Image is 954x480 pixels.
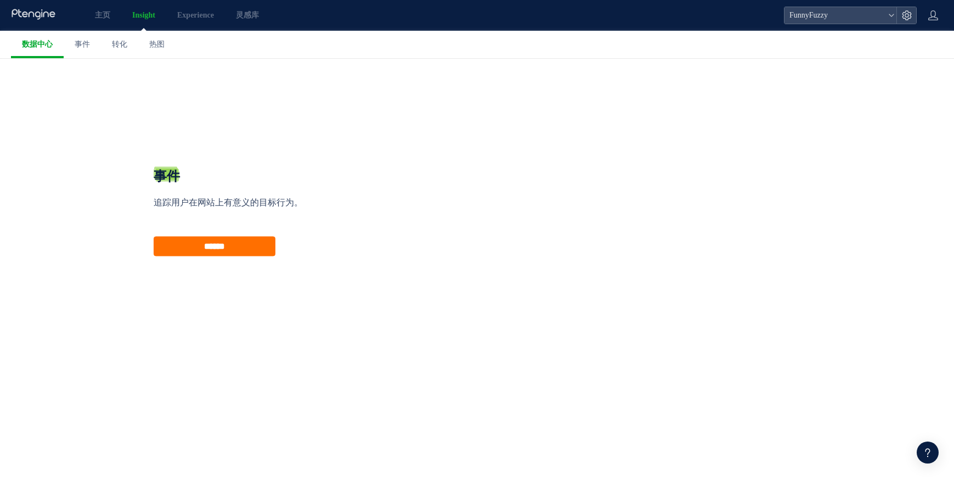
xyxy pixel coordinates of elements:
span: FunnyFuzzy [786,7,884,24]
span: 转化 [112,39,127,50]
span: 数据中心 [22,39,53,50]
span: 事件 [75,39,90,50]
p: 追踪用户在网站上有意义的目标行为。 [154,138,389,151]
span: Insight [132,10,155,21]
span: 灵感库 [236,10,259,21]
span: 热图 [149,39,165,50]
span: Experience [177,10,214,21]
h1: 事件 [154,108,180,127]
span: 主页 [95,10,110,21]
